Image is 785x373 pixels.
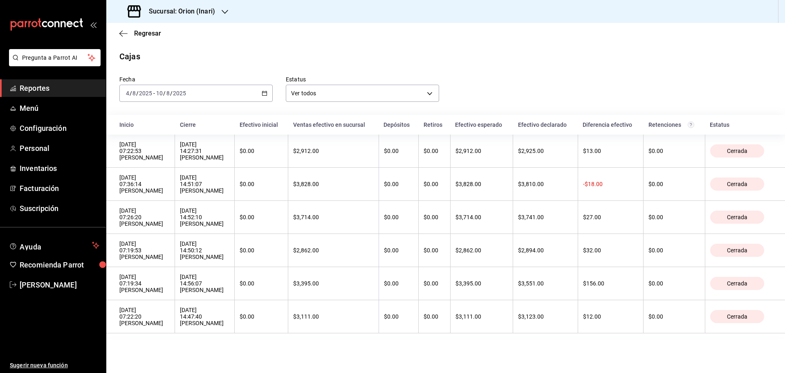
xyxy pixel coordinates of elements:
div: $0.00 [648,313,700,320]
div: $0.00 [240,214,283,220]
div: $0.00 [424,181,445,187]
div: $3,828.00 [455,181,508,187]
div: $0.00 [424,280,445,287]
div: $3,551.00 [518,280,572,287]
span: Cerrada [724,247,751,254]
div: $0.00 [240,148,283,154]
div: $0.00 [648,181,700,187]
span: Cerrada [724,280,751,287]
span: Menú [20,103,99,114]
div: $13.00 [583,148,639,154]
span: - [153,90,155,97]
div: $3,395.00 [293,280,373,287]
span: Configuración [20,123,99,134]
div: $0.00 [384,313,413,320]
svg: Total de retenciones de propinas registradas [688,121,694,128]
div: $3,741.00 [518,214,572,220]
div: $0.00 [648,148,700,154]
input: ---- [173,90,186,97]
div: $0.00 [424,313,445,320]
label: Estatus [286,76,439,82]
input: ---- [139,90,153,97]
div: $2,862.00 [455,247,508,254]
div: [DATE] 14:56:07 [PERSON_NAME] [180,274,229,293]
div: [DATE] 14:47:40 [PERSON_NAME] [180,307,229,326]
span: Cerrada [724,214,751,220]
div: $0.00 [240,247,283,254]
span: Ayuda [20,240,89,250]
div: $0.00 [424,148,445,154]
span: Personal [20,143,99,154]
span: Regresar [134,29,161,37]
div: Inicio [119,121,170,128]
button: open_drawer_menu [90,21,96,28]
div: $0.00 [384,214,413,220]
div: [DATE] 07:36:14 [PERSON_NAME] [119,174,170,194]
div: Retiros [424,121,446,128]
div: [DATE] 14:52:10 [PERSON_NAME] [180,207,229,227]
div: Efectivo esperado [455,121,508,128]
div: $2,925.00 [518,148,572,154]
div: [DATE] 07:19:53 [PERSON_NAME] [119,240,170,260]
div: $0.00 [424,214,445,220]
div: [DATE] 07:22:20 [PERSON_NAME] [119,307,170,326]
div: Cajas [119,50,140,63]
div: [DATE] 07:22:53 [PERSON_NAME] [119,141,170,161]
span: Cerrada [724,181,751,187]
div: $3,395.00 [455,280,508,287]
div: $0.00 [424,247,445,254]
label: Fecha [119,76,273,82]
span: Recomienda Parrot [20,259,99,270]
div: $3,810.00 [518,181,572,187]
div: [DATE] 14:50:12 [PERSON_NAME] [180,240,229,260]
div: [DATE] 07:19:34 [PERSON_NAME] [119,274,170,293]
span: / [170,90,173,97]
div: Efectivo inicial [240,121,283,128]
input: -- [166,90,170,97]
div: $3,714.00 [293,214,373,220]
div: $0.00 [384,247,413,254]
div: [DATE] 14:51:07 [PERSON_NAME] [180,174,229,194]
div: Retenciones [648,121,700,128]
div: $0.00 [648,214,700,220]
div: $0.00 [648,247,700,254]
span: Reportes [20,83,99,94]
div: Estatus [710,121,772,128]
button: Regresar [119,29,161,37]
span: Suscripción [20,203,99,214]
div: $0.00 [648,280,700,287]
div: $3,828.00 [293,181,373,187]
span: Cerrada [724,148,751,154]
div: $2,894.00 [518,247,572,254]
span: Sugerir nueva función [10,361,99,370]
div: $156.00 [583,280,639,287]
span: Facturación [20,183,99,194]
div: $3,123.00 [518,313,572,320]
div: Depósitos [384,121,413,128]
div: $2,862.00 [293,247,373,254]
span: Pregunta a Parrot AI [22,54,88,62]
div: [DATE] 07:26:20 [PERSON_NAME] [119,207,170,227]
span: / [136,90,139,97]
button: Pregunta a Parrot AI [9,49,101,66]
div: $0.00 [240,313,283,320]
a: Pregunta a Parrot AI [6,59,101,68]
div: -$18.00 [583,181,639,187]
div: $12.00 [583,313,639,320]
span: / [163,90,166,97]
div: $0.00 [384,280,413,287]
div: Ventas efectivo en sucursal [293,121,374,128]
input: -- [132,90,136,97]
div: Cierre [180,121,230,128]
input: -- [126,90,130,97]
div: $2,912.00 [293,148,373,154]
div: $32.00 [583,247,639,254]
span: [PERSON_NAME] [20,279,99,290]
div: Ver todos [286,85,439,102]
div: Efectivo declarado [518,121,573,128]
div: $0.00 [384,148,413,154]
input: -- [156,90,163,97]
div: $3,111.00 [455,313,508,320]
span: / [130,90,132,97]
div: $27.00 [583,214,639,220]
